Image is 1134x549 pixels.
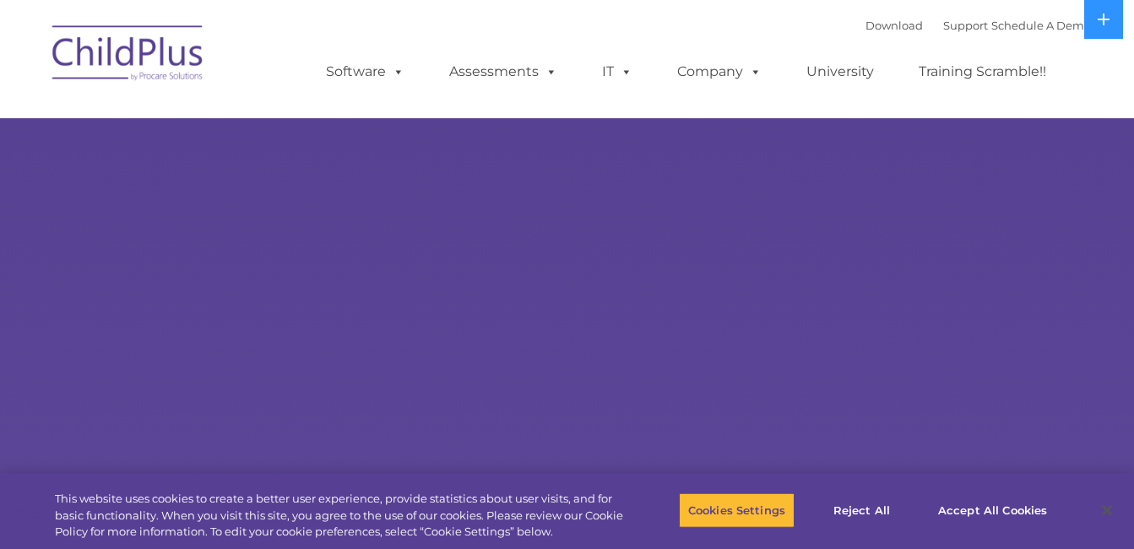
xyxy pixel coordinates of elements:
[1088,492,1126,529] button: Close
[865,19,923,32] a: Download
[585,55,649,89] a: IT
[432,55,574,89] a: Assessments
[789,55,891,89] a: University
[309,55,421,89] a: Software
[929,492,1056,528] button: Accept All Cookies
[660,55,779,89] a: Company
[44,14,213,98] img: ChildPlus by Procare Solutions
[943,19,988,32] a: Support
[865,19,1091,32] font: |
[809,492,914,528] button: Reject All
[991,19,1091,32] a: Schedule A Demo
[902,55,1063,89] a: Training Scramble!!
[679,492,795,528] button: Cookies Settings
[55,491,624,541] div: This website uses cookies to create a better user experience, provide statistics about user visit...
